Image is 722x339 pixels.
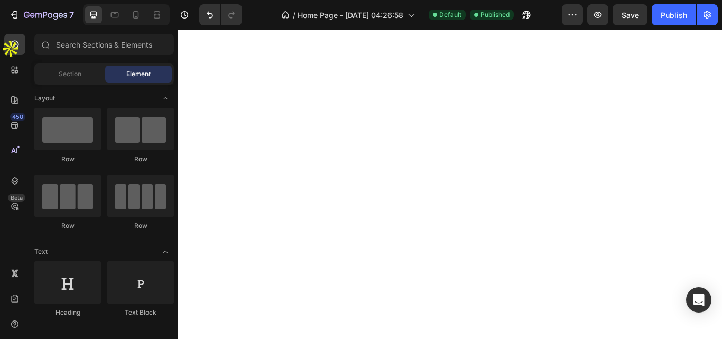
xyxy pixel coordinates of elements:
[613,4,647,25] button: Save
[69,8,74,21] p: 7
[298,10,403,21] span: Home Page - [DATE] 04:26:58
[293,10,295,21] span: /
[34,247,48,256] span: Text
[480,10,510,20] span: Published
[10,113,25,121] div: 450
[178,30,722,339] iframe: Design area
[4,4,79,25] button: 7
[8,194,25,202] div: Beta
[34,154,101,164] div: Row
[157,90,174,107] span: Toggle open
[157,243,174,260] span: Toggle open
[34,94,55,103] span: Layout
[622,11,639,20] span: Save
[107,154,174,164] div: Row
[652,4,696,25] button: Publish
[661,10,687,21] div: Publish
[34,308,101,317] div: Heading
[126,69,151,79] span: Element
[107,308,174,317] div: Text Block
[199,4,242,25] div: Undo/Redo
[686,287,711,313] div: Open Intercom Messenger
[107,221,174,231] div: Row
[439,10,461,20] span: Default
[59,69,81,79] span: Section
[34,221,101,231] div: Row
